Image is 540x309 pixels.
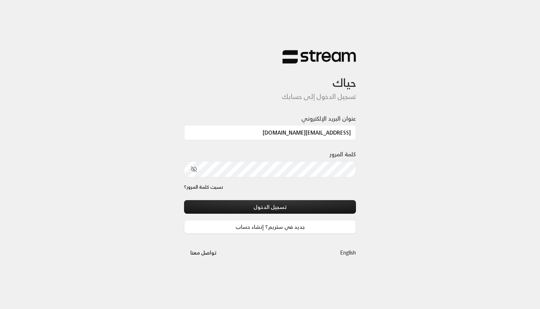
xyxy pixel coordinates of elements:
[184,200,356,214] button: تسجيل الدخول
[184,220,356,234] a: جديد في ستريم؟ إنشاء حساب
[330,150,356,159] label: كلمة المرور
[184,93,356,101] h5: تسجيل الدخول إلى حسابك
[184,125,356,140] input: اكتب بريدك الإلكتروني هنا
[282,50,356,64] img: Stream Logo
[184,184,223,191] a: نسيت كلمة المرور؟
[184,64,356,89] h3: حياك
[184,248,223,257] a: تواصل معنا
[301,114,356,123] label: عنوان البريد الإلكتروني
[188,163,200,175] button: toggle password visibility
[184,245,223,259] button: تواصل معنا
[340,245,356,259] a: English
